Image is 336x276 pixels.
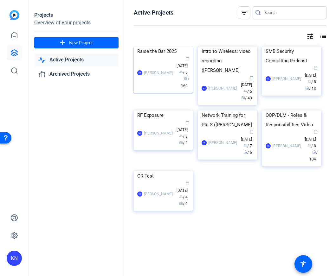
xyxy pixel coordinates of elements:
[144,130,173,136] div: [PERSON_NAME]
[185,181,189,185] span: calendar_today
[137,70,142,75] div: MB
[184,77,188,80] span: radio
[243,150,252,155] span: / 5
[137,131,142,136] div: MB
[241,130,254,141] span: [DATE]
[307,80,316,84] span: / 8
[300,260,307,268] mat-icon: accessibility
[137,110,189,120] div: RF Exposure
[34,37,119,48] button: New Project
[250,130,254,134] span: calendar_today
[179,202,188,206] span: / 9
[264,9,321,16] input: Search
[179,201,183,205] span: radio
[314,66,318,70] span: calendar_today
[179,70,188,75] span: / 5
[272,143,301,149] div: [PERSON_NAME]
[59,39,67,47] mat-icon: add
[307,79,311,83] span: group
[179,134,183,138] span: group
[266,47,318,66] div: SMB Security Consulting Podcast
[243,144,252,148] span: / 7
[134,9,173,16] h1: Active Projects
[305,130,318,141] span: [DATE]
[266,110,318,129] div: OCP/DLM - Roles & Responsibilities Video
[7,251,22,266] div: KN
[208,140,237,146] div: [PERSON_NAME]
[69,40,93,46] span: New Project
[179,141,188,145] span: / 3
[202,86,207,91] div: MB
[179,70,183,74] span: group
[34,19,119,27] div: Overview of your projects
[179,195,183,198] span: group
[137,191,142,197] div: KR
[202,110,254,129] div: Network Training for PRLS ([PERSON_NAME]
[208,85,237,91] div: [PERSON_NAME]
[319,33,326,40] mat-icon: list
[179,141,183,144] span: radio
[202,140,207,145] div: MB
[241,96,252,100] span: / 43
[314,130,318,134] span: calendar_today
[243,89,252,94] span: / 5
[10,10,19,20] img: blue-gradient.svg
[179,134,188,139] span: / 8
[305,86,309,90] span: radio
[241,96,245,99] span: radio
[307,144,316,148] span: / 8
[177,121,189,132] span: [DATE]
[305,86,316,91] span: / 13
[312,150,316,154] span: radio
[266,76,271,81] div: AG
[181,77,189,88] span: / 169
[185,57,189,60] span: calendar_today
[250,76,254,79] span: calendar_today
[34,11,119,19] div: Projects
[266,143,271,148] div: MB
[309,150,318,161] span: / 104
[243,89,247,93] span: group
[144,191,173,197] div: [PERSON_NAME]
[307,143,311,147] span: group
[137,47,189,56] div: Raise the Bar 2025
[202,47,254,75] div: Intro to Wireless: video recording ([PERSON_NAME]
[243,150,247,154] span: radio
[34,68,119,81] a: Archived Projects
[34,53,119,66] a: Active Projects
[137,171,189,181] div: OR Test
[144,70,173,76] div: [PERSON_NAME]
[240,9,248,16] mat-icon: filter_list
[185,121,189,124] span: calendar_today
[272,76,301,82] div: [PERSON_NAME]
[243,143,247,147] span: group
[179,195,188,199] span: / 4
[307,33,314,40] mat-icon: tune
